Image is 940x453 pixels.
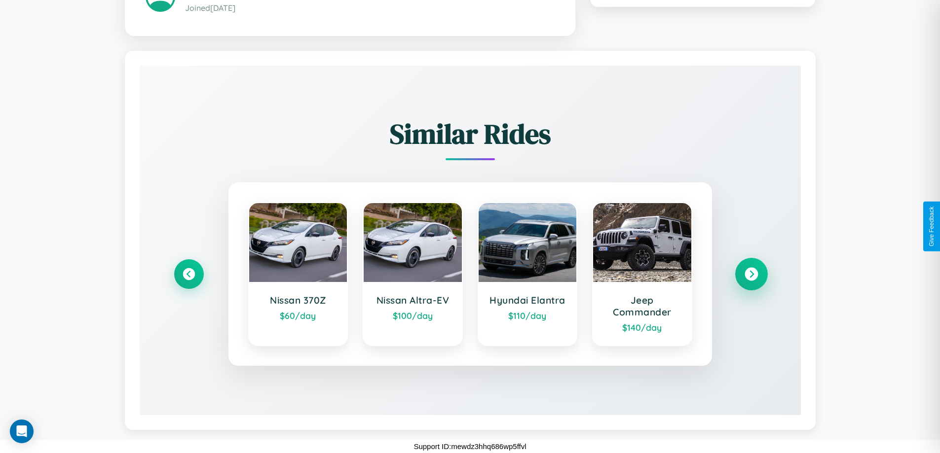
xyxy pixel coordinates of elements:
h3: Jeep Commander [603,294,681,318]
a: Nissan 370Z$60/day [248,202,348,346]
div: Open Intercom Messenger [10,419,34,443]
a: Nissan Altra-EV$100/day [363,202,463,346]
div: $ 100 /day [374,310,452,321]
div: $ 140 /day [603,322,681,333]
h3: Nissan Altra-EV [374,294,452,306]
div: $ 110 /day [489,310,567,321]
h2: Similar Rides [174,115,766,153]
div: $ 60 /day [259,310,338,321]
h3: Nissan 370Z [259,294,338,306]
p: Support ID: mewdz3hhq686wp5ffvl [414,440,526,453]
a: Hyundai Elantra$110/day [478,202,578,346]
a: Jeep Commander$140/day [592,202,692,346]
div: Give Feedback [928,207,935,246]
h3: Hyundai Elantra [489,294,567,306]
p: Joined [DATE] [185,1,555,15]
